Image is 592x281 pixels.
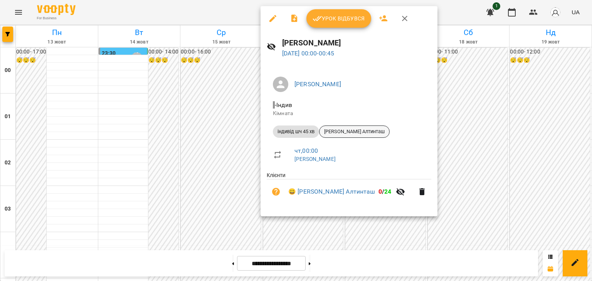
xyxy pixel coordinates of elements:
[378,188,382,195] span: 0
[282,50,335,57] a: [DATE] 00:00-00:45
[306,9,371,28] button: Урок відбувся
[273,128,319,135] span: індивід шч 45 хв
[294,156,336,162] a: [PERSON_NAME]
[273,101,294,109] span: - Індив
[313,14,365,23] span: Урок відбувся
[282,37,431,49] h6: [PERSON_NAME]
[384,188,391,195] span: 24
[319,125,390,138] div: [PERSON_NAME] Алтинташ
[288,187,375,196] a: 😀 [PERSON_NAME] Алтинташ
[294,80,341,88] a: [PERSON_NAME]
[378,188,392,195] b: /
[294,147,318,154] a: чт , 00:00
[273,110,425,117] p: Кімната
[320,128,389,135] span: [PERSON_NAME] Алтинташ
[267,182,285,201] button: Візит ще не сплачено. Додати оплату?
[267,171,431,207] ul: Клієнти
